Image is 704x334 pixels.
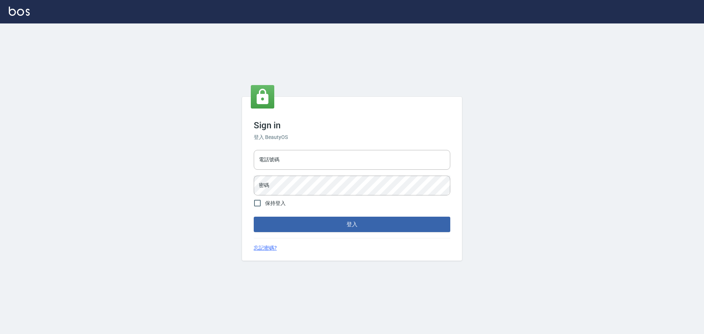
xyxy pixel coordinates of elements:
h3: Sign in [254,120,450,131]
button: 登入 [254,217,450,232]
h6: 登入 BeautyOS [254,133,450,141]
a: 忘記密碼? [254,244,277,252]
span: 保持登入 [265,199,286,207]
img: Logo [9,7,30,16]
